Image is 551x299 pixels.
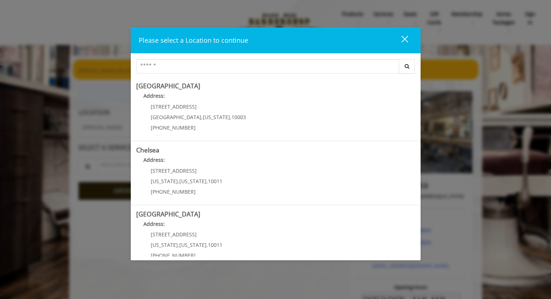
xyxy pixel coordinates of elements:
[151,252,196,259] span: [PHONE_NUMBER]
[139,36,248,45] span: Please select a Location to continue
[231,114,246,121] span: 10003
[201,114,203,121] span: ,
[136,59,415,77] div: Center Select
[151,124,196,131] span: [PHONE_NUMBER]
[203,114,230,121] span: [US_STATE]
[151,188,196,195] span: [PHONE_NUMBER]
[151,103,197,110] span: [STREET_ADDRESS]
[151,241,178,248] span: [US_STATE]
[206,241,208,248] span: ,
[136,146,159,154] b: Chelsea
[151,167,197,174] span: [STREET_ADDRESS]
[151,231,197,238] span: [STREET_ADDRESS]
[403,64,411,69] i: Search button
[143,156,165,163] b: Address:
[178,241,179,248] span: ,
[143,92,165,99] b: Address:
[136,210,200,218] b: [GEOGRAPHIC_DATA]
[151,178,178,185] span: [US_STATE]
[179,178,206,185] span: [US_STATE]
[136,81,200,90] b: [GEOGRAPHIC_DATA]
[179,241,206,248] span: [US_STATE]
[206,178,208,185] span: ,
[388,33,413,48] button: close dialog
[208,178,222,185] span: 10011
[178,178,179,185] span: ,
[136,59,399,73] input: Search Center
[393,35,408,46] div: close dialog
[143,220,165,227] b: Address:
[151,114,201,121] span: [GEOGRAPHIC_DATA]
[230,114,231,121] span: ,
[208,241,222,248] span: 10011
